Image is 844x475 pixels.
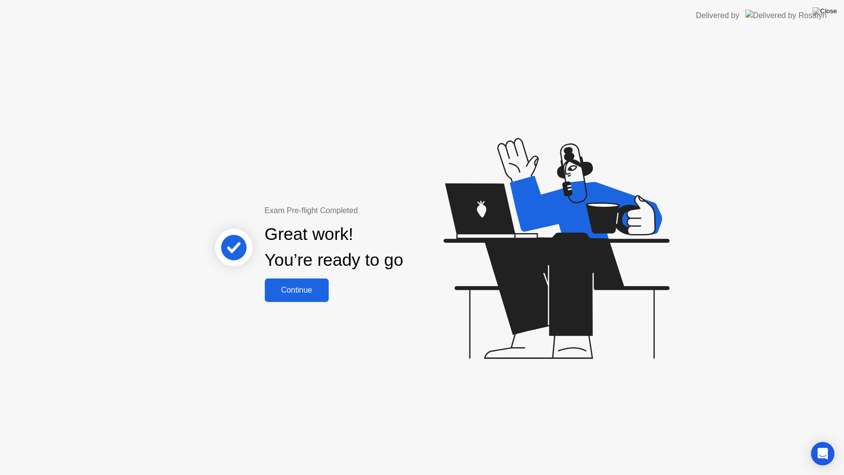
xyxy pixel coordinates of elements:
div: Continue [268,286,326,295]
button: Continue [265,278,329,302]
img: Delivered by Rosalyn [745,10,826,21]
div: Exam Pre-flight Completed [265,205,466,217]
div: Open Intercom Messenger [811,442,834,465]
img: Close [812,7,837,15]
div: Great work! You’re ready to go [265,221,403,273]
div: Delivered by [696,10,739,21]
